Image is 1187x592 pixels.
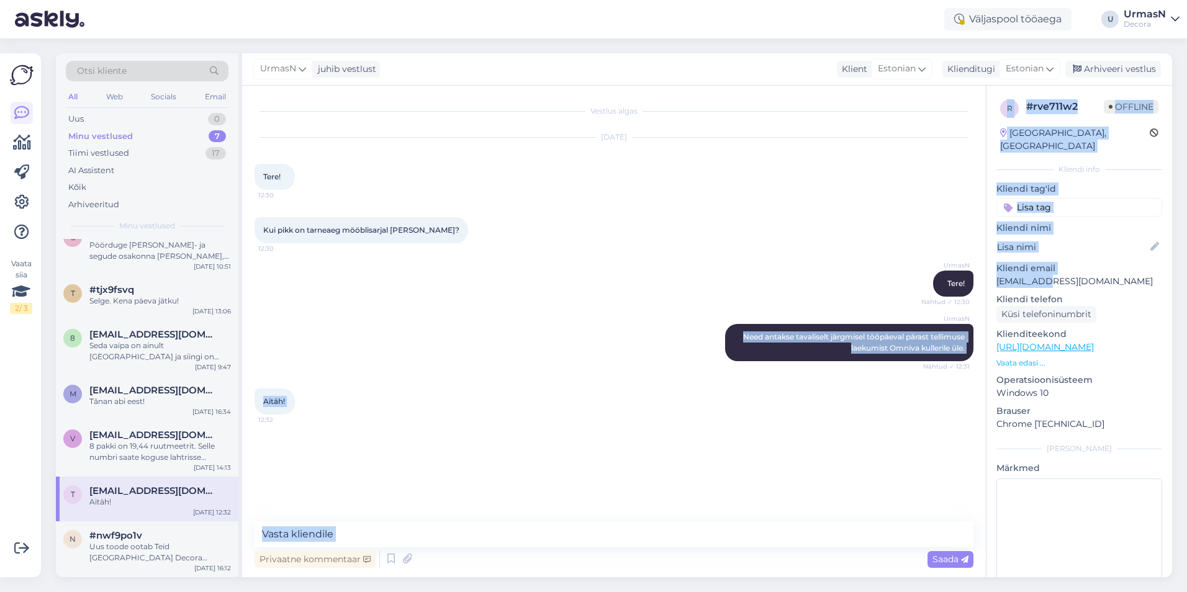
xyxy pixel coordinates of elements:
[1006,62,1044,76] span: Estonian
[89,530,142,541] span: #nwf9po1v
[89,284,134,295] span: #tjx9fsvq
[1026,99,1104,114] div: # rve711w2
[208,113,226,125] div: 0
[66,89,80,105] div: All
[10,303,32,314] div: 2 / 3
[1124,19,1166,29] div: Decora
[89,295,231,307] div: Selge. Kena päeva jätku!
[148,89,179,105] div: Socials
[996,164,1162,175] div: Kliendi info
[997,240,1148,254] input: Lisa nimi
[996,418,1162,431] p: Chrome [TECHNICAL_ID]
[996,387,1162,400] p: Windows 10
[996,341,1094,352] a: [URL][DOMAIN_NAME]
[942,63,995,76] div: Klienditugi
[119,220,175,231] span: Minu vestlused
[255,105,973,117] div: Vestlus algas
[996,306,1096,323] div: Küsi telefoninumbrit
[923,261,970,270] span: UrmasN
[193,508,231,517] div: [DATE] 12:32
[10,258,32,314] div: Vaata siia
[921,297,970,307] span: Nähtud ✓ 12:30
[996,374,1162,387] p: Operatsioonisüsteem
[205,147,226,159] div: 17
[70,389,76,398] span: m
[996,328,1162,341] p: Klienditeekond
[89,441,231,463] div: 8 pakki on 19,44 ruutmeetrit. Selle numbri saate koguse lahtrisse sisestada. Selle koguse hind on...
[89,340,231,362] div: Seda vaipa on ainult [GEOGRAPHIC_DATA] ja siingi on kogus nii väike, et tellida ei saa. Ainult lõ...
[996,198,1162,217] input: Lisa tag
[77,65,127,78] span: Otsi kliente
[68,147,129,159] div: Tiimi vestlused
[260,62,296,76] span: UrmasN
[68,130,133,143] div: Minu vestlused
[996,462,1162,475] p: Märkmed
[1124,9,1180,29] a: UrmasNDecora
[89,240,231,262] div: Pöörduge [PERSON_NAME]- ja segude osakonna [PERSON_NAME], telefon: [PHONE_NUMBER].
[68,113,84,125] div: Uus
[313,63,376,76] div: juhib vestlust
[944,8,1072,30] div: Väljaspool tööaega
[996,357,1162,369] p: Vaata edasi ...
[923,314,970,323] span: UrmasN
[263,172,281,181] span: Tere!
[1065,61,1161,78] div: Arhiveeri vestlus
[947,279,965,288] span: Tere!
[10,63,34,87] img: Askly Logo
[195,362,231,372] div: [DATE] 9:47
[996,262,1162,275] p: Kliendi email
[743,332,967,352] span: Need antakse tavaliselt järgmisel tööpäeval pärast tellimuse laekumist Omniva kullerile üle.
[68,164,114,177] div: AI Assistent
[255,132,973,143] div: [DATE]
[996,405,1162,418] p: Brauser
[89,385,219,396] span: merle152@hotmail.com
[89,429,219,441] span: vdostojevskaja@gmail.com
[1101,11,1119,28] div: U
[996,443,1162,454] div: [PERSON_NAME]
[837,63,867,76] div: Klient
[255,551,376,568] div: Privaatne kommentaar
[71,490,75,499] span: t
[996,182,1162,195] p: Kliendi tag'id
[923,362,970,371] span: Nähtud ✓ 12:31
[192,307,231,316] div: [DATE] 13:06
[68,181,86,194] div: Kõik
[996,293,1162,306] p: Kliendi telefon
[68,199,119,211] div: Arhiveeritud
[996,275,1162,288] p: [EMAIL_ADDRESS][DOMAIN_NAME]
[996,222,1162,235] p: Kliendi nimi
[209,130,226,143] div: 7
[70,534,76,544] span: n
[70,333,75,343] span: 8
[1000,127,1150,153] div: [GEOGRAPHIC_DATA], [GEOGRAPHIC_DATA]
[258,244,305,253] span: 12:30
[89,496,231,508] div: Aitäh!
[194,563,231,573] div: [DATE] 16:12
[258,191,305,200] span: 12:30
[71,289,75,298] span: t
[263,397,285,406] span: Aitäh!
[89,541,231,563] div: Uus toode ootab Teid [GEOGRAPHIC_DATA] Decora arvemüügis (kohe uksest sisse tulles vasakul esimen...
[1124,9,1166,19] div: UrmasN
[1104,100,1158,114] span: Offline
[263,225,459,235] span: Kui pikk on tarneaeg mööblisarjal [PERSON_NAME]?
[1007,104,1013,113] span: r
[70,434,75,443] span: v
[194,262,231,271] div: [DATE] 10:51
[89,396,231,407] div: Tãnan abi eest!
[878,62,916,76] span: Estonian
[194,463,231,472] div: [DATE] 14:13
[258,415,305,424] span: 12:32
[104,89,125,105] div: Web
[932,554,968,565] span: Saada
[202,89,228,105] div: Email
[192,407,231,416] div: [DATE] 16:34
[89,485,219,496] span: terippohla@gmail.com
[89,329,219,340] span: 8dkristina@gmail.com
